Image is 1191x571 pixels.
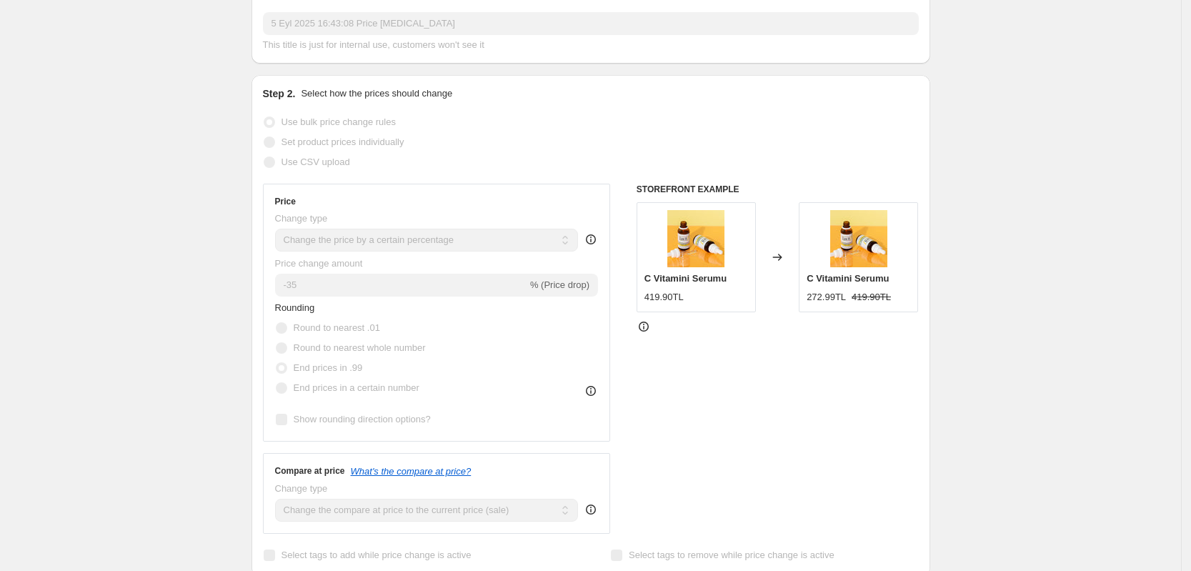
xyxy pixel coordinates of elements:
span: Change type [275,483,328,494]
h3: Compare at price [275,465,345,477]
span: Select tags to remove while price change is active [629,550,834,560]
input: -15 [275,274,527,297]
h6: STOREFRONT EXAMPLE [637,184,919,195]
input: 30% off holiday sale [263,12,919,35]
div: 272.99TL [807,290,846,304]
span: Round to nearest whole number [294,342,426,353]
span: End prices in a certain number [294,382,419,393]
span: Round to nearest .01 [294,322,380,333]
div: 419.90TL [644,290,684,304]
span: Rounding [275,302,315,313]
span: This title is just for internal use, customers won't see it [263,39,484,50]
h2: Step 2. [263,86,296,101]
span: Set product prices individually [281,136,404,147]
img: 1_ae2e25f0-0928-48a7-a906-d6be3b8a151e_80x.jpg [667,210,724,267]
span: Use CSV upload [281,157,350,167]
strike: 419.90TL [852,290,891,304]
button: What's the compare at price? [351,466,472,477]
span: Change type [275,213,328,224]
img: 1_ae2e25f0-0928-48a7-a906-d6be3b8a151e_80x.jpg [830,210,887,267]
span: Use bulk price change rules [281,116,396,127]
span: C Vitamini Serumu [807,273,889,284]
div: help [584,232,598,247]
span: Select tags to add while price change is active [281,550,472,560]
p: Select how the prices should change [301,86,452,101]
span: Price change amount [275,258,363,269]
h3: Price [275,196,296,207]
span: % (Price drop) [530,279,589,290]
div: help [584,502,598,517]
span: C Vitamini Serumu [644,273,727,284]
span: Show rounding direction options? [294,414,431,424]
span: End prices in .99 [294,362,363,373]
